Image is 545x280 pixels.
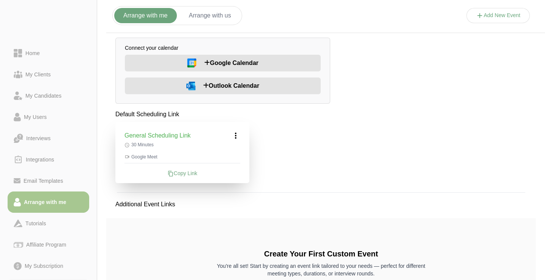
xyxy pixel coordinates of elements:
div: My Clients [22,70,54,79]
a: Home [8,43,89,64]
a: Interviews [8,128,89,149]
h3: General Scheduling Link [124,131,191,140]
div: Copy Link [124,169,240,177]
a: Email Templates [8,170,89,191]
div: Arrange with me [21,198,69,207]
a: My Subscription [8,255,89,277]
span: Google Calendar [204,59,258,68]
div: Affiliate Program [23,240,69,249]
a: My Clients [8,64,89,85]
div: My Users [21,112,50,122]
a: My Candidates [8,85,89,106]
a: Arrange with me [8,191,89,213]
div: Home [22,49,43,58]
button: Arrange with us [180,8,240,23]
p: Connect your calendar [125,44,321,52]
div: Email Templates [20,176,66,185]
button: Arrange with me [114,8,177,23]
p: Default Scheduling Link [115,110,249,119]
p: Additional Event Links [106,191,184,218]
div: My Subscription [22,261,66,271]
a: Integrations [8,149,89,170]
h2: Create Your First Custom Event [212,248,430,259]
span: Outlook Calendar [203,81,259,90]
div: Tutorials [22,219,49,228]
a: Affiliate Program [8,234,89,255]
button: Outlook Calendar [125,78,321,94]
a: My Users [8,106,89,128]
div: Interviews [23,134,54,143]
button: Add New Event [466,8,530,23]
button: Google Calendar [125,55,321,71]
p: You're all set! Start by creating an event link tailored to your needs — perfect for different me... [212,262,430,277]
p: 30 Minutes [124,142,240,148]
a: Tutorials [8,213,89,234]
p: Google Meet [124,154,240,160]
div: My Candidates [22,91,65,100]
div: Integrations [23,155,57,164]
